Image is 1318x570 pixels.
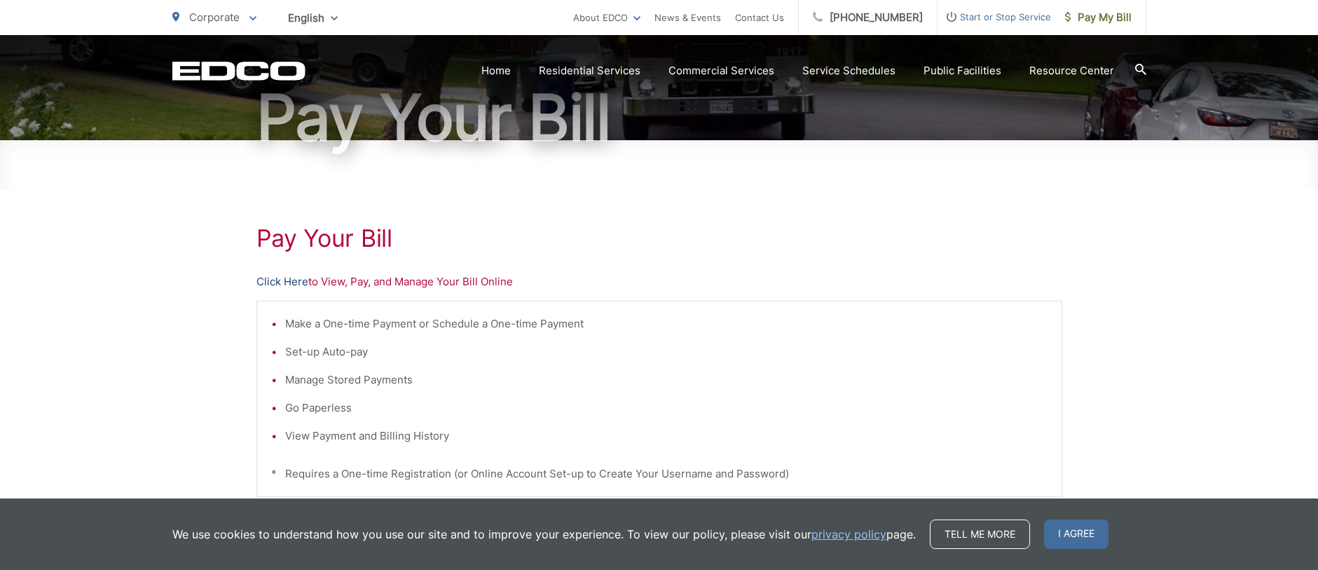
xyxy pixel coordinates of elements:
a: Tell me more [930,520,1030,549]
h1: Pay Your Bill [256,224,1062,252]
a: Home [481,62,511,79]
a: privacy policy [811,526,886,543]
li: Go Paperless [285,400,1048,416]
span: English [277,6,348,30]
a: News & Events [654,9,721,26]
a: Commercial Services [668,62,774,79]
span: Pay My Bill [1065,9,1132,26]
a: Residential Services [539,62,640,79]
a: Click Here [256,273,308,290]
a: Contact Us [735,9,784,26]
a: Service Schedules [802,62,895,79]
p: * Requires a One-time Registration (or Online Account Set-up to Create Your Username and Password) [271,466,1048,482]
h1: Pay Your Bill [172,83,1146,153]
span: I agree [1044,520,1108,549]
a: Public Facilities [924,62,1001,79]
p: We use cookies to understand how you use our site and to improve your experience. To view our pol... [172,526,916,543]
span: Corporate [189,11,240,24]
a: Resource Center [1029,62,1114,79]
li: Set-up Auto-pay [285,344,1048,360]
a: About EDCO [573,9,640,26]
p: to View, Pay, and Manage Your Bill Online [256,273,1062,290]
li: View Payment and Billing History [285,428,1048,445]
li: Make a One-time Payment or Schedule a One-time Payment [285,315,1048,332]
a: EDCD logo. Return to the homepage. [172,61,306,81]
li: Manage Stored Payments [285,372,1048,388]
